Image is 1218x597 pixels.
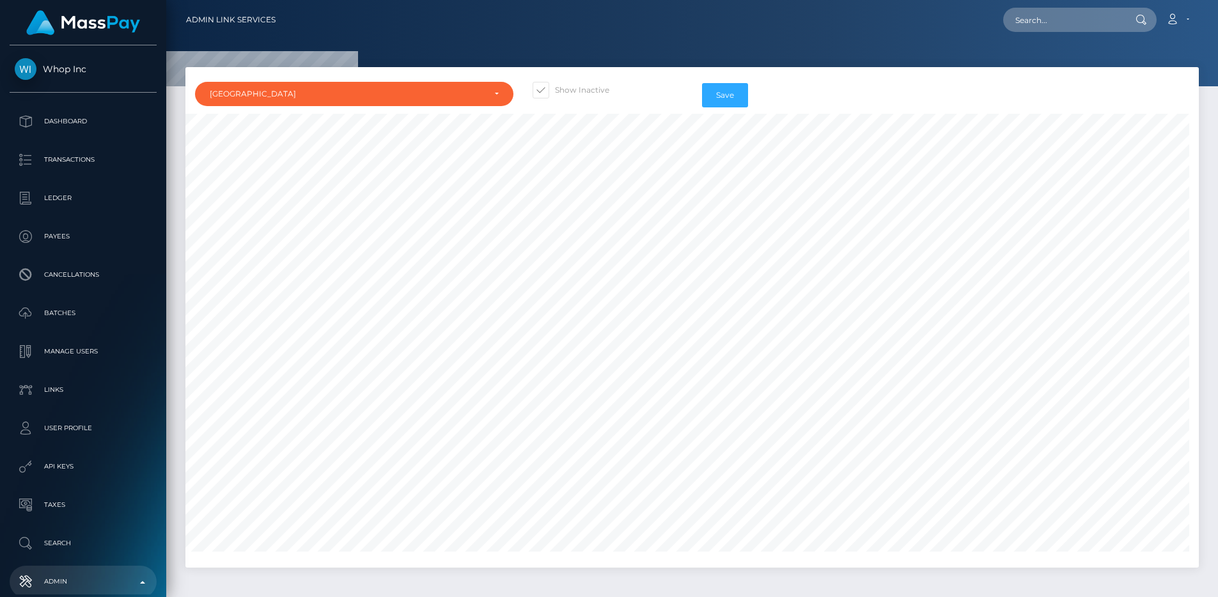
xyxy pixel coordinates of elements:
p: Cancellations [15,265,152,284]
p: Dashboard [15,112,152,131]
p: Search [15,534,152,553]
span: Whop Inc [10,63,157,75]
p: Batches [15,304,152,323]
a: API Keys [10,451,157,483]
p: API Keys [15,457,152,476]
p: Links [15,380,152,399]
p: Manage Users [15,342,152,361]
a: Manage Users [10,336,157,368]
p: Taxes [15,495,152,515]
input: Search... [1003,8,1123,32]
p: Admin [15,572,152,591]
p: Payees [15,227,152,246]
p: User Profile [15,419,152,438]
a: Transactions [10,144,157,176]
img: MassPay Logo [26,10,140,35]
a: Links [10,374,157,406]
a: Taxes [10,489,157,521]
img: Whop Inc [15,58,36,80]
a: User Profile [10,412,157,444]
button: Brazil [195,82,513,106]
a: Ledger [10,182,157,214]
a: Admin Link Services [186,6,276,33]
p: Transactions [15,150,152,169]
p: Ledger [15,189,152,208]
div: [GEOGRAPHIC_DATA] [210,89,484,99]
a: Batches [10,297,157,329]
a: Payees [10,221,157,252]
button: Save [702,83,748,107]
a: Cancellations [10,259,157,291]
a: Search [10,527,157,559]
label: Show Inactive [533,82,609,98]
a: Dashboard [10,105,157,137]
